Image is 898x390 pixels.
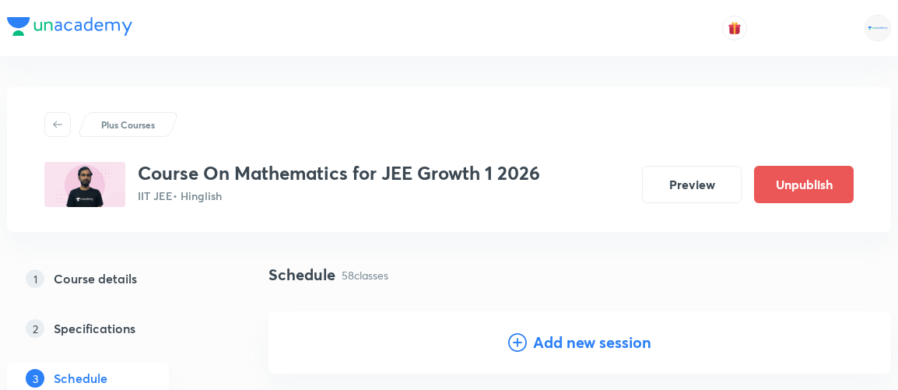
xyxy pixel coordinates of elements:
img: avatar [728,21,742,35]
a: Company Logo [7,17,132,40]
a: 2Specifications [7,313,219,344]
p: 3 [26,369,44,388]
img: 987E5B34-E962-4B42-A3D7-0480C4053C98_plus.png [44,162,125,207]
h5: Specifications [54,319,135,338]
a: 1Course details [7,263,219,294]
h5: Schedule [54,369,107,388]
p: 2 [26,319,44,338]
img: Company Logo [7,17,132,36]
button: Unpublish [754,166,854,203]
img: Rahul Mishra [865,15,891,41]
img: Add [829,311,891,374]
p: Plus Courses [101,118,155,132]
h4: Add new session [533,331,651,354]
p: 58 classes [342,267,388,283]
button: Preview [642,166,742,203]
button: avatar [722,16,747,40]
p: 1 [26,269,44,288]
h5: Course details [54,269,137,288]
h3: Course On Mathematics for JEE Growth 1 2026 [138,162,540,184]
p: IIT JEE • Hinglish [138,188,540,204]
h4: Schedule [268,263,335,286]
